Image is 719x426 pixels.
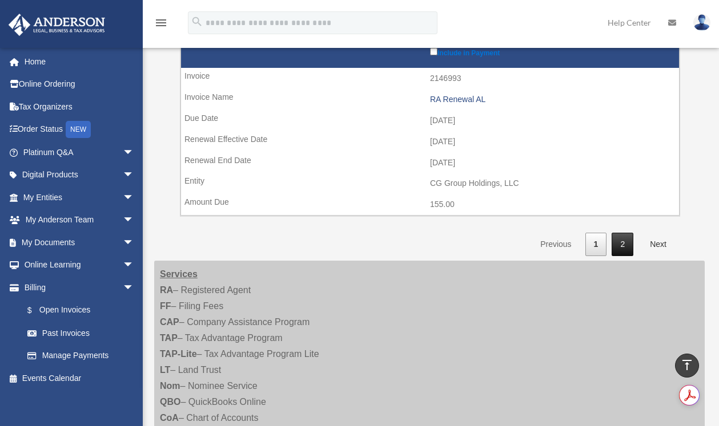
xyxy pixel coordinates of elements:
[154,20,168,30] a: menu
[8,164,151,186] a: Digital Productsarrow_drop_down
[8,276,146,299] a: Billingarrow_drop_down
[160,317,179,327] strong: CAP
[181,152,679,174] td: [DATE]
[16,322,146,344] a: Past Invoices
[8,254,151,277] a: Online Learningarrow_drop_down
[8,186,151,209] a: My Entitiesarrow_drop_down
[123,276,146,299] span: arrow_drop_down
[123,141,146,164] span: arrow_drop_down
[680,358,694,372] i: vertical_align_top
[612,233,633,256] a: 2
[191,15,203,28] i: search
[123,231,146,254] span: arrow_drop_down
[160,349,197,359] strong: TAP-Lite
[8,50,151,73] a: Home
[8,209,151,232] a: My Anderson Teamarrow_drop_down
[181,173,679,194] td: CG Group Holdings, LLC
[430,48,437,55] input: Include in Payment
[8,73,151,96] a: Online Ordering
[16,299,140,322] a: $Open Invoices
[641,233,675,256] a: Next
[160,301,171,311] strong: FF
[693,14,710,31] img: User Pic
[8,367,151,390] a: Events Calendar
[675,354,699,378] a: vertical_align_top
[8,95,151,118] a: Tax Organizers
[5,14,109,36] img: Anderson Advisors Platinum Portal
[160,413,179,423] strong: CoA
[123,254,146,277] span: arrow_drop_down
[66,121,91,138] div: NEW
[160,285,173,295] strong: RA
[123,186,146,209] span: arrow_drop_down
[123,164,146,187] span: arrow_drop_down
[585,233,607,256] a: 1
[154,16,168,30] i: menu
[181,194,679,216] td: 155.00
[8,141,151,164] a: Platinum Q&Aarrow_drop_down
[160,397,180,407] strong: QBO
[160,269,198,279] strong: Services
[430,95,673,104] div: RA Renewal AL
[123,209,146,232] span: arrow_drop_down
[160,333,178,343] strong: TAP
[16,344,146,367] a: Manage Payments
[160,365,170,375] strong: LT
[8,231,151,254] a: My Documentsarrow_drop_down
[181,68,679,90] td: 2146993
[34,303,39,318] span: $
[8,118,151,141] a: Order StatusNEW
[532,233,580,256] a: Previous
[160,381,180,391] strong: Nom
[430,46,673,57] label: Include in Payment
[181,110,679,132] td: [DATE]
[181,131,679,153] td: [DATE]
